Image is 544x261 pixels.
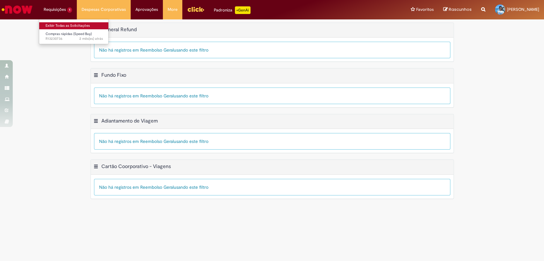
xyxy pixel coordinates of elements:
[79,36,103,41] span: 2 mês(es) atrás
[94,88,450,104] div: Não há registros em Reembolso Geral
[39,31,109,42] a: Aberto R13230736 : Compras rápidas (Speed Buy)
[449,6,472,12] span: Rascunhos
[135,6,158,13] span: Aprovações
[46,32,92,36] span: Compras rápidas (Speed Buy)
[93,118,98,126] button: Adiantamento de Viagem Menu de contexto
[174,138,208,144] span: usando este filtro
[94,133,450,150] div: Não há registros em Reembolso Geral
[101,26,137,33] h2: General Refund
[39,19,109,44] ul: Requisições
[174,47,208,53] span: usando este filtro
[94,42,450,58] div: Não há registros em Reembolso Geral
[94,179,450,195] div: Não há registros em Reembolso Geral
[79,36,103,41] time: 01/07/2025 11:44:15
[93,163,98,172] button: Cartão Coorporativo - Viagens Menu de contexto
[46,36,103,41] span: R13230736
[93,72,98,80] button: Fundo Fixo Menu de contexto
[101,72,126,78] h2: Fundo Fixo
[174,184,208,190] span: usando este filtro
[235,6,250,14] p: +GenAi
[101,118,158,124] h2: Adiantamento de Viagem
[168,6,178,13] span: More
[507,7,539,12] span: [PERSON_NAME]
[174,93,208,99] span: usando este filtro
[82,6,126,13] span: Despesas Corporativas
[101,164,171,170] h2: Cartão Coorporativo - Viagens
[1,3,33,16] img: ServiceNow
[443,7,472,13] a: Rascunhos
[44,6,66,13] span: Requisições
[416,6,434,13] span: Favoritos
[67,7,72,13] span: 1
[214,6,250,14] div: Padroniza
[187,4,204,14] img: click_logo_yellow_360x200.png
[39,22,109,29] a: Exibir Todas as Solicitações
